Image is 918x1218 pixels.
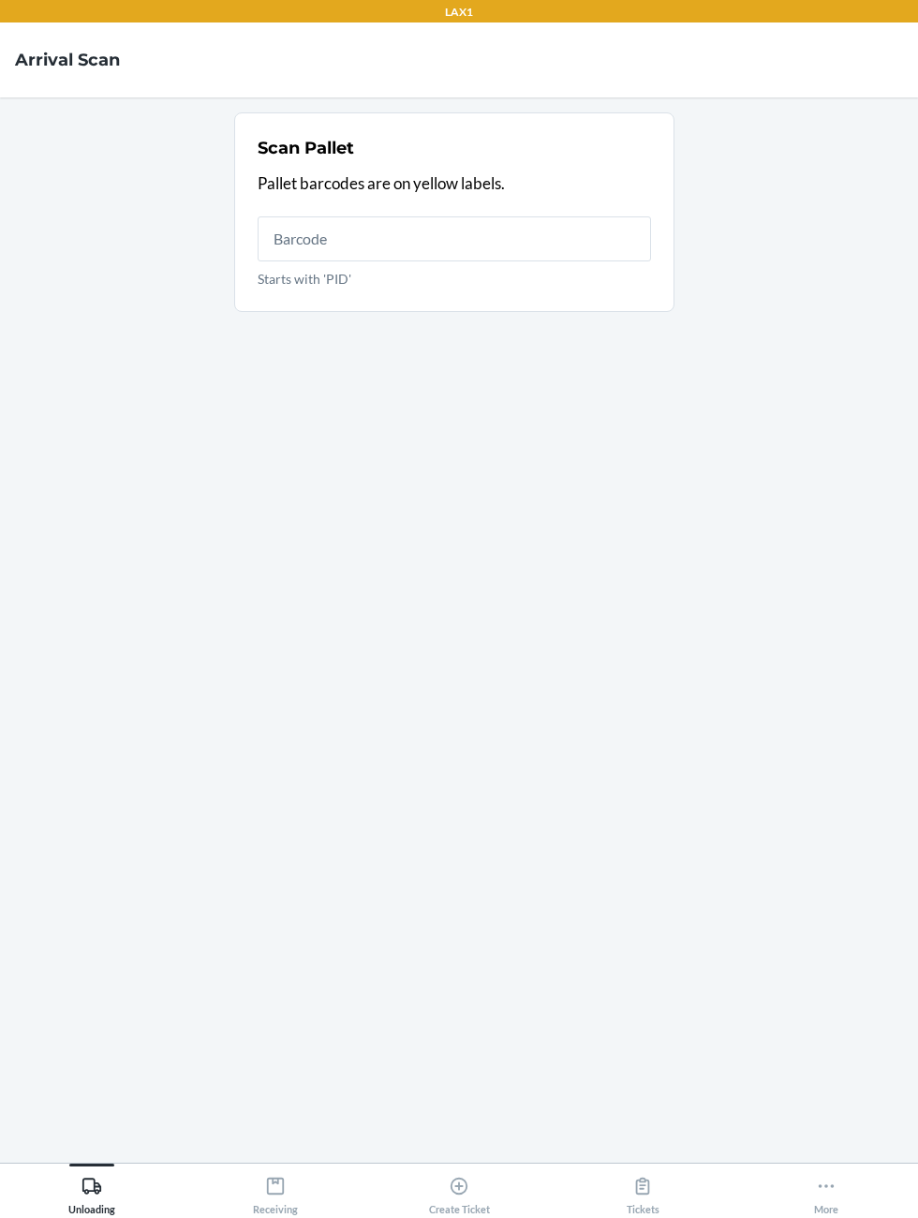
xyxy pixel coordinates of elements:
[814,1168,838,1215] div: More
[627,1168,659,1215] div: Tickets
[15,48,120,72] h4: Arrival Scan
[445,4,473,21] p: LAX1
[184,1164,367,1215] button: Receiving
[258,216,651,261] input: Starts with 'PID'
[429,1168,490,1215] div: Create Ticket
[253,1168,298,1215] div: Receiving
[367,1164,551,1215] button: Create Ticket
[68,1168,115,1215] div: Unloading
[258,136,354,160] h2: Scan Pallet
[734,1164,918,1215] button: More
[258,269,651,289] p: Starts with 'PID'
[551,1164,734,1215] button: Tickets
[258,171,651,196] p: Pallet barcodes are on yellow labels.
